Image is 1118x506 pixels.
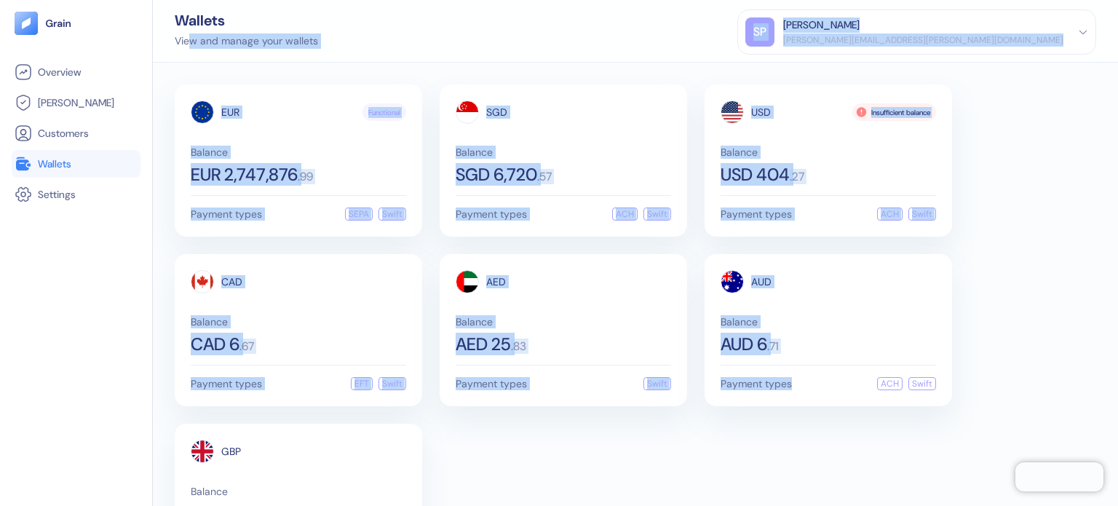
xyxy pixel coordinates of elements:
span: USD [751,107,771,117]
span: AED 25 [456,336,511,353]
div: ACH [612,207,638,221]
span: Payment types [191,379,262,389]
span: Payment types [721,209,792,219]
span: . 71 [767,341,779,352]
div: [PERSON_NAME] [783,17,860,33]
a: Wallets [15,155,138,173]
span: Wallets [38,157,71,171]
div: Swift [643,377,671,390]
span: [PERSON_NAME] [38,95,114,110]
div: ACH [877,207,903,221]
span: Balance [721,317,936,327]
span: Customers [38,126,89,141]
div: ACH [877,377,903,390]
span: Payment types [721,379,792,389]
a: Overview [15,63,138,81]
span: . 57 [537,171,552,183]
img: logo [45,18,72,28]
div: Insufficient balance [852,103,936,121]
span: AED [486,277,506,287]
span: Overview [38,65,81,79]
div: SEPA [345,207,373,221]
a: Customers [15,124,138,142]
div: [PERSON_NAME][EMAIL_ADDRESS][PERSON_NAME][DOMAIN_NAME] [783,33,1063,47]
span: AUD 6 [721,336,767,353]
div: Swift [378,207,406,221]
span: . 83 [511,341,526,352]
span: EUR 2,747,876 [191,166,298,183]
div: View and manage your wallets [175,33,318,49]
span: EUR [221,107,239,117]
span: Settings [38,187,76,202]
span: GBP [221,446,241,456]
div: SP [745,17,774,47]
span: . 27 [790,171,804,183]
span: Balance [191,486,406,497]
span: USD 404 [721,166,790,183]
div: Wallets [175,13,318,28]
span: CAD 6 [191,336,239,353]
img: logo-tablet-V2.svg [15,12,38,35]
span: Payment types [456,379,527,389]
iframe: Chatra live chat [1015,462,1103,491]
span: SGD 6,720 [456,166,537,183]
span: Payment types [191,209,262,219]
div: EFT [351,377,373,390]
span: Balance [191,317,406,327]
a: [PERSON_NAME] [15,94,138,111]
span: . 99 [298,171,313,183]
span: Balance [456,147,671,157]
span: Balance [191,147,406,157]
span: Payment types [456,209,527,219]
span: Balance [721,147,936,157]
div: Swift [643,207,671,221]
span: Balance [456,317,671,327]
div: Swift [908,377,936,390]
span: CAD [221,277,242,287]
div: Swift [378,377,406,390]
span: AUD [751,277,772,287]
div: Swift [908,207,936,221]
span: SGD [486,107,507,117]
span: . 67 [239,341,254,352]
span: Functional [368,107,400,118]
a: Settings [15,186,138,203]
